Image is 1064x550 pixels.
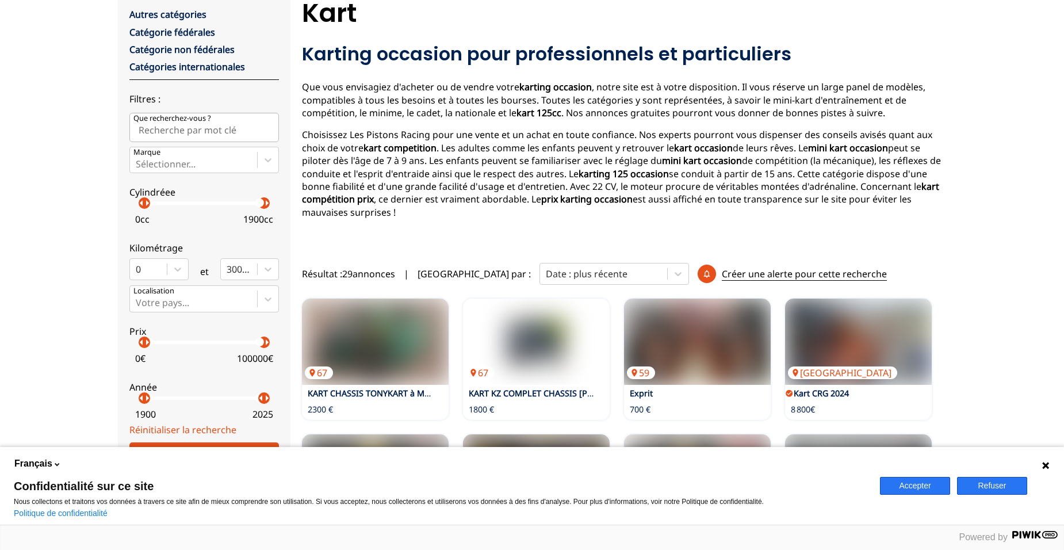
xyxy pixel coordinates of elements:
[14,480,866,492] span: Confidentialité sur ce site
[254,391,268,405] p: arrow_left
[140,335,154,349] p: arrow_right
[136,297,138,308] input: Votre pays...
[662,154,742,167] strong: mini kart occasion
[140,196,154,210] p: arrow_right
[674,142,733,154] strong: kart occasion
[302,43,946,66] h2: Karting occasion pour professionnels et particuliers
[302,434,449,521] img: Sodi
[14,509,108,518] a: Politique de confidentialité
[808,142,888,154] strong: mini kart occasion
[129,8,206,21] a: Autres catégories
[260,196,274,210] p: arrow_right
[624,434,771,521] a: Sodi59
[624,299,771,385] a: Exprit59
[463,299,610,385] a: KART KZ COMPLET CHASSIS HAASE + MOTEUR PAVESI67
[129,381,279,394] p: Année
[129,442,279,472] div: Filtrer la recherche
[129,423,236,436] a: Réinitialiser la recherche
[129,26,215,39] a: Catégorie fédérales
[237,352,273,365] p: 100000 €
[133,113,211,124] p: Que recherchez-vous ?
[519,81,592,93] strong: karting occasion
[785,299,932,385] img: Kart CRG 2024
[466,366,494,379] p: 67
[227,264,229,274] input: 300000
[308,404,333,415] p: 2300 €
[794,388,849,399] a: Kart CRG 2024
[135,352,146,365] p: 0 €
[627,366,655,379] p: 59
[404,268,409,280] span: |
[129,186,279,198] p: Cylindréee
[133,286,174,296] p: Localisation
[305,366,333,379] p: 67
[133,147,160,158] p: Marque
[363,142,437,154] strong: kart competition
[136,159,138,169] input: MarqueSélectionner...
[135,196,148,210] p: arrow_left
[630,404,650,415] p: 700 €
[469,388,717,399] a: KART KZ COMPLET CHASSIS [PERSON_NAME] + MOTEUR PAVESI
[516,106,561,119] strong: kart 125cc
[252,408,273,421] p: 2025
[135,335,148,349] p: arrow_left
[260,391,274,405] p: arrow_right
[260,335,274,349] p: arrow_right
[880,477,950,495] button: Accepter
[129,242,279,254] p: Kilométrage
[785,299,932,385] a: Kart CRG 2024[GEOGRAPHIC_DATA]
[129,325,279,338] p: Prix
[140,391,154,405] p: arrow_right
[418,268,531,280] p: [GEOGRAPHIC_DATA] par :
[463,299,610,385] img: KART KZ COMPLET CHASSIS HAASE + MOTEUR PAVESI
[14,457,52,470] span: Français
[135,408,156,421] p: 1900
[136,264,138,274] input: 0
[722,268,887,281] p: Créer une alerte pour cette recherche
[302,81,946,119] p: Que vous envisagiez d'acheter ou de vendre votre , notre site est à votre disposition. Il vous ré...
[129,43,235,56] a: Catégorie non fédérales
[788,366,897,379] p: [GEOGRAPHIC_DATA]
[254,335,268,349] p: arrow_left
[129,113,279,142] input: Que recherchez-vous ?
[959,532,1008,542] span: Powered by
[463,434,610,521] a: PCR59
[785,434,932,521] a: Exprit59
[624,299,771,385] img: Exprit
[135,391,148,405] p: arrow_left
[469,404,494,415] p: 1800 €
[308,388,490,399] a: KART CHASSIS TONYKART à MOTEUR IAME X30
[579,167,669,180] strong: karting 125 occasion
[302,434,449,521] a: Sodi59
[243,213,273,226] p: 1900 cc
[630,388,653,399] a: Exprit
[302,299,449,385] a: KART CHASSIS TONYKART à MOTEUR IAME X3067
[135,213,150,226] p: 0 cc
[302,128,946,219] p: Choisissez Les Pistons Racing pour une vente et un achat en toute confiance. Nos experts pourront...
[957,477,1027,495] button: Refuser
[785,434,932,521] img: Exprit
[14,498,866,506] p: Nous collectons et traitons vos données à travers ce site afin de mieux comprendre son utilisatio...
[302,268,395,280] span: Résultat : 29 annonces
[200,265,209,278] p: et
[129,60,245,73] a: Catégories internationales
[541,193,633,205] strong: prix karting occasion
[463,434,610,521] img: PCR
[624,434,771,521] img: Sodi
[254,196,268,210] p: arrow_left
[791,404,815,415] p: 8 800€
[302,299,449,385] img: KART CHASSIS TONYKART à MOTEUR IAME X30
[129,93,279,105] p: Filtres :
[302,180,939,205] strong: kart compétition prix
